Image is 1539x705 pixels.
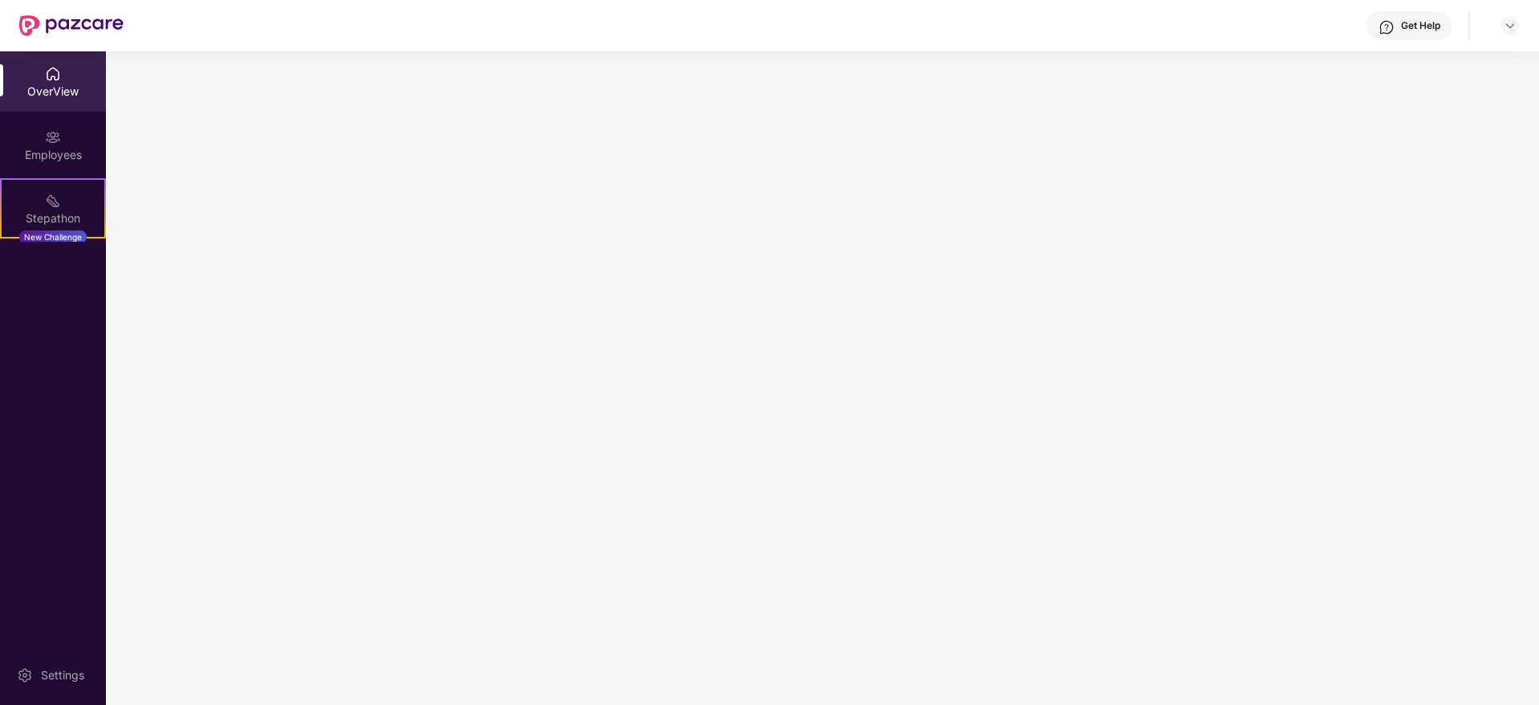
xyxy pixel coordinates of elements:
[1401,19,1440,32] div: Get Help
[45,66,61,82] img: svg+xml;base64,PHN2ZyBpZD0iSG9tZSIgeG1sbnM9Imh0dHA6Ly93d3cudzMub3JnLzIwMDAvc3ZnIiB3aWR0aD0iMjAiIG...
[45,193,61,209] img: svg+xml;base64,PHN2ZyB4bWxucz0iaHR0cDovL3d3dy53My5vcmcvMjAwMC9zdmciIHdpZHRoPSIyMSIgaGVpZ2h0PSIyMC...
[2,210,104,226] div: Stepathon
[36,667,89,683] div: Settings
[19,15,124,36] img: New Pazcare Logo
[45,129,61,145] img: svg+xml;base64,PHN2ZyBpZD0iRW1wbG95ZWVzIiB4bWxucz0iaHR0cDovL3d3dy53My5vcmcvMjAwMC9zdmciIHdpZHRoPS...
[1379,19,1395,35] img: svg+xml;base64,PHN2ZyBpZD0iSGVscC0zMngzMiIgeG1sbnM9Imh0dHA6Ly93d3cudzMub3JnLzIwMDAvc3ZnIiB3aWR0aD...
[19,230,87,243] div: New Challenge
[1504,19,1517,32] img: svg+xml;base64,PHN2ZyBpZD0iRHJvcGRvd24tMzJ4MzIiIHhtbG5zPSJodHRwOi8vd3d3LnczLm9yZy8yMDAwL3N2ZyIgd2...
[17,667,33,683] img: svg+xml;base64,PHN2ZyBpZD0iU2V0dGluZy0yMHgyMCIgeG1sbnM9Imh0dHA6Ly93d3cudzMub3JnLzIwMDAvc3ZnIiB3aW...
